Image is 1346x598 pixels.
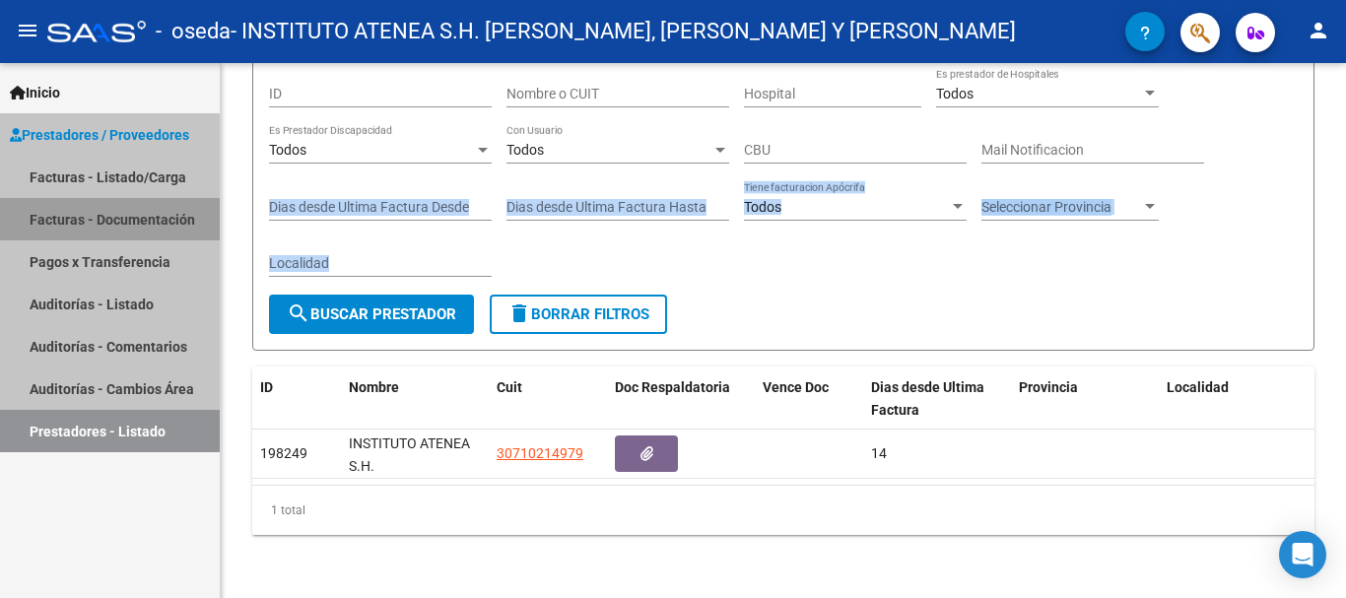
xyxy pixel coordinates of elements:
span: Dias desde Ultima Factura [871,379,984,418]
mat-icon: person [1307,19,1330,42]
span: 198249 [260,445,307,461]
span: Borrar Filtros [507,305,649,323]
span: Provincia [1019,379,1078,395]
span: Cuit [497,379,522,395]
span: Todos [744,199,781,215]
div: INSTITUTO ATENEA S.H. [PERSON_NAME], [PERSON_NAME] Y [PERSON_NAME] [349,432,481,474]
span: Prestadores / Proveedores [10,124,189,146]
div: Open Intercom Messenger [1279,531,1326,578]
span: Doc Respaldatoria [615,379,730,395]
span: Localidad [1167,379,1229,395]
mat-icon: delete [507,301,531,325]
datatable-header-cell: Provincia [1011,366,1159,432]
datatable-header-cell: Nombre [341,366,489,432]
button: Borrar Filtros [490,295,667,334]
span: Todos [936,86,974,101]
span: - oseda [156,10,231,53]
span: ID [260,379,273,395]
div: 1 total [252,486,1314,535]
datatable-header-cell: Localidad [1159,366,1307,432]
span: Buscar Prestador [287,305,456,323]
mat-icon: search [287,301,310,325]
datatable-header-cell: Dias desde Ultima Factura [863,366,1011,432]
datatable-header-cell: Vence Doc [755,366,863,432]
datatable-header-cell: ID [252,366,341,432]
span: 30710214979 [497,445,583,461]
mat-icon: menu [16,19,39,42]
span: Seleccionar Provincia [981,199,1141,216]
button: Buscar Prestador [269,295,474,334]
span: Vence Doc [763,379,829,395]
span: Todos [506,142,544,158]
span: Inicio [10,82,60,103]
span: Nombre [349,379,399,395]
span: Todos [269,142,306,158]
span: - INSTITUTO ATENEA S.H. [PERSON_NAME], [PERSON_NAME] Y [PERSON_NAME] [231,10,1016,53]
datatable-header-cell: Doc Respaldatoria [607,366,755,432]
datatable-header-cell: Cuit [489,366,607,432]
span: 14 [871,445,887,461]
